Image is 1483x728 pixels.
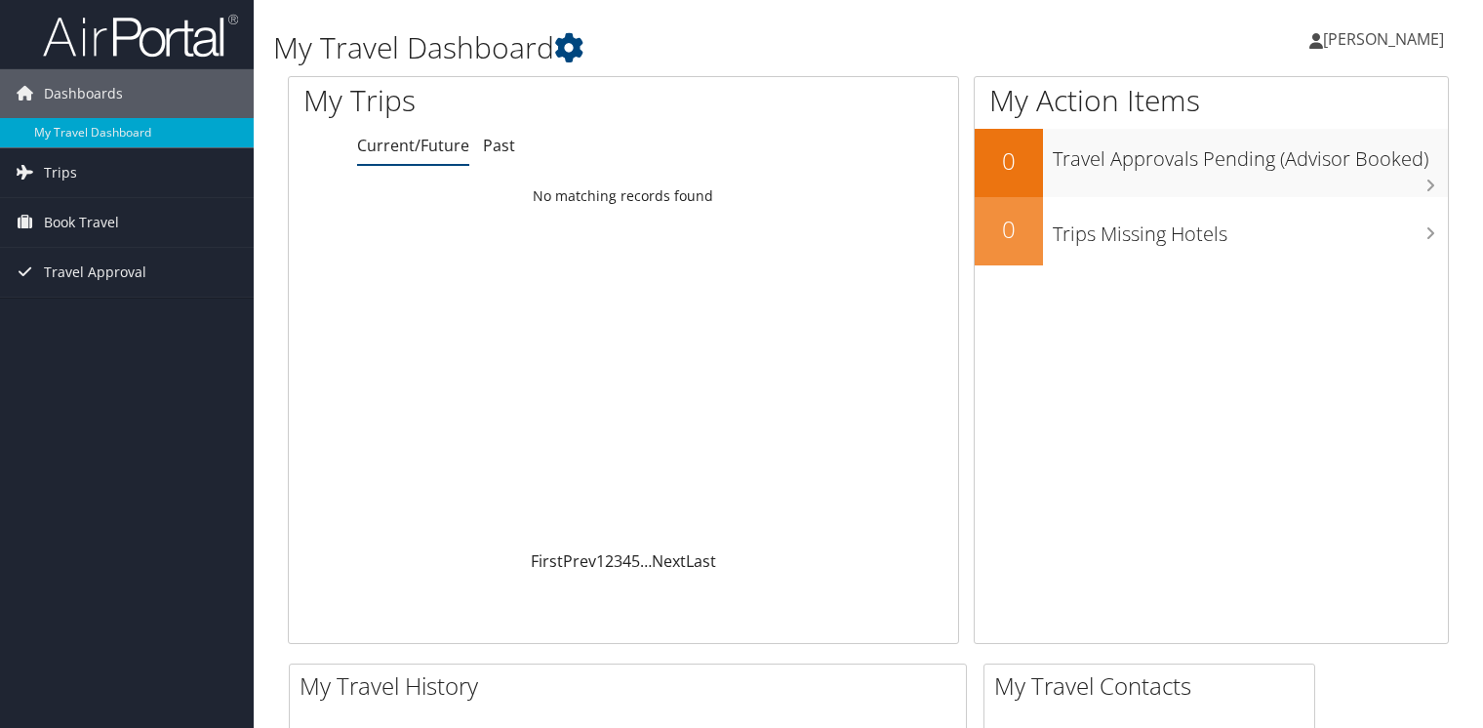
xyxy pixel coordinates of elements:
h2: My Travel History [300,669,966,703]
h3: Trips Missing Hotels [1053,211,1448,248]
h2: My Travel Contacts [994,669,1314,703]
td: No matching records found [289,179,958,214]
h3: Travel Approvals Pending (Advisor Booked) [1053,136,1448,173]
a: 3 [614,550,622,572]
a: Past [483,135,515,156]
a: First [531,550,563,572]
span: Travel Approval [44,248,146,297]
a: 5 [631,550,640,572]
span: … [640,550,652,572]
h2: 0 [975,213,1043,246]
img: airportal-logo.png [43,13,238,59]
a: 0Trips Missing Hotels [975,197,1448,265]
a: Next [652,550,686,572]
span: Dashboards [44,69,123,118]
span: [PERSON_NAME] [1323,28,1444,50]
a: Current/Future [357,135,469,156]
a: 0Travel Approvals Pending (Advisor Booked) [975,129,1448,197]
a: [PERSON_NAME] [1309,10,1463,68]
h2: 0 [975,144,1043,178]
a: 2 [605,550,614,572]
span: Trips [44,148,77,197]
a: Prev [563,550,596,572]
a: Last [686,550,716,572]
h1: My Travel Dashboard [273,27,1066,68]
h1: My Action Items [975,80,1448,121]
span: Book Travel [44,198,119,247]
a: 1 [596,550,605,572]
a: 4 [622,550,631,572]
h1: My Trips [303,80,664,121]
